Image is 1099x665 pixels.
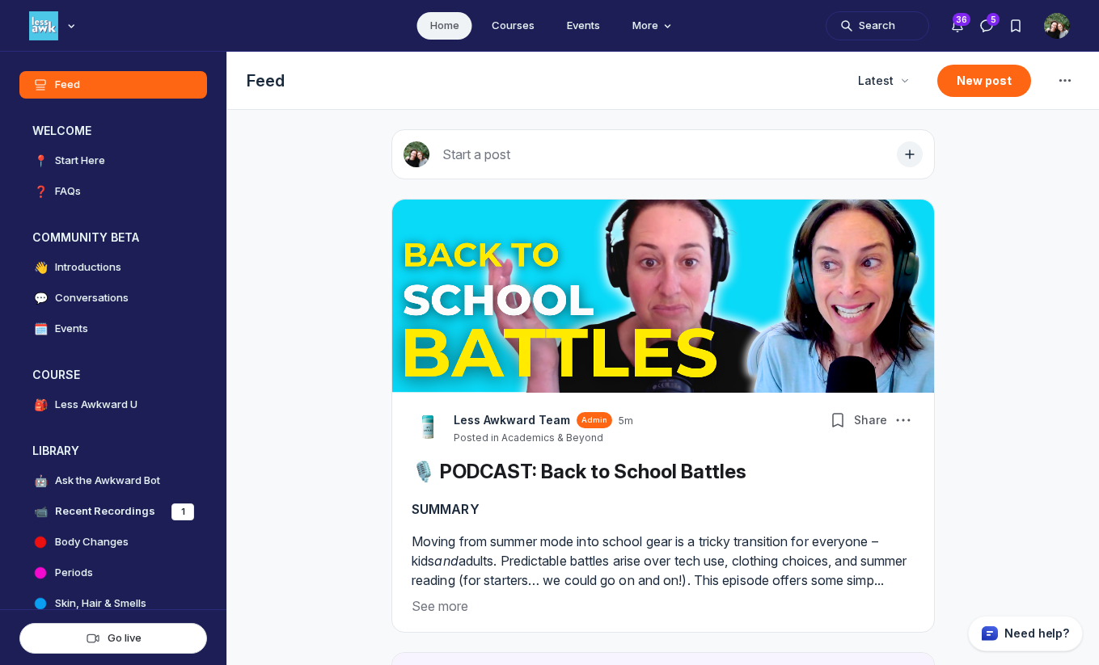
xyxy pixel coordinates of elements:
[19,438,207,464] button: LIBRARYCollapse space
[632,18,676,34] span: More
[851,409,890,431] button: Share
[19,391,207,419] a: 🎒Less Awkward U
[19,362,207,388] button: COURSECollapse space
[434,553,458,569] em: and
[442,146,510,162] span: Start a post
[29,10,79,42] button: Less Awkward Hub logo
[32,290,49,306] span: 💬
[412,460,746,483] a: 🎙️ PODCAST: Back to School Battles
[619,12,683,40] button: More
[171,503,194,520] div: 1
[32,397,49,413] span: 🎒
[55,596,146,612] h4: Skin, Hair & Smells
[247,69,835,92] h1: Feed
[937,65,1031,97] button: New post
[968,616,1083,651] button: Circle support widget
[454,412,633,444] button: View Less Awkward Team profileAdmin5mPosted in Academics & Beyond
[32,183,49,200] span: ❓
[19,590,207,617] a: Skin, Hair & Smells
[554,12,613,40] a: Events
[19,315,207,343] a: 🗓️Events
[29,11,58,40] img: Less Awkward Hub logo
[454,412,570,428] a: View Less Awkward Team profile
[972,11,1001,40] button: Direct messages
[19,254,207,281] a: 👋Introductions
[412,596,915,616] button: See more
[55,183,81,200] h4: FAQs
[55,321,88,337] h4: Events
[412,501,480,517] strong: SUMMARY
[854,412,887,428] span: Share
[412,412,444,444] a: View Less Awkward Team profile
[412,532,915,590] p: Moving from summer mode into school gear is a tricky transition for everyone – kids adults. Predi...
[32,503,49,520] span: 📹
[417,12,472,40] a: Home
[943,11,972,40] button: Notifications
[1050,66,1080,95] button: Feed settings
[32,259,49,276] span: 👋
[33,630,193,646] div: Go live
[32,473,49,489] span: 🤖
[32,367,80,383] h3: COURSE
[55,397,137,413] h4: Less Awkward U
[19,225,207,250] button: COMMUNITY BETACollapse space
[1001,11,1030,40] button: Bookmarks
[19,467,207,495] a: 🤖Ask the Awkward Bot
[391,129,935,179] button: Start a post
[19,498,207,525] a: 📹Recent Recordings1
[55,259,121,276] h4: Introductions
[454,431,603,444] button: Posted in Academics & Beyond
[1044,13,1070,39] button: User menu options
[55,565,93,581] h4: Periods
[32,153,49,169] span: 📍
[392,200,934,393] img: post cover image
[19,528,207,556] a: Body Changes
[55,153,105,169] h4: Start Here
[858,73,894,89] span: Latest
[19,178,207,205] a: ❓FAQs
[55,534,129,550] h4: Body Changes
[479,12,547,40] a: Courses
[19,71,207,99] a: Feed
[19,284,207,312] a: 💬Conversations
[55,473,160,489] h4: Ask the Awkward Bot
[55,503,155,520] h4: Recent Recordings
[32,123,91,139] h3: WELCOME
[227,52,1099,110] header: Page Header
[892,409,915,431] button: Post actions
[19,147,207,175] a: 📍Start Here
[55,290,129,306] h4: Conversations
[19,559,207,587] a: Periods
[32,321,49,337] span: 🗓️
[1055,71,1075,90] svg: Feed settings
[19,118,207,144] button: WELCOMECollapse space
[32,229,139,246] h3: COMMUNITY BETA
[848,66,918,95] button: Latest
[19,623,207,654] button: Go live
[1004,625,1069,642] p: Need help?
[619,415,633,427] a: 5m
[32,443,79,459] h3: LIBRARY
[581,415,607,426] span: Admin
[826,409,849,431] button: Bookmarks
[826,11,929,40] button: Search
[55,77,80,93] h4: Feed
